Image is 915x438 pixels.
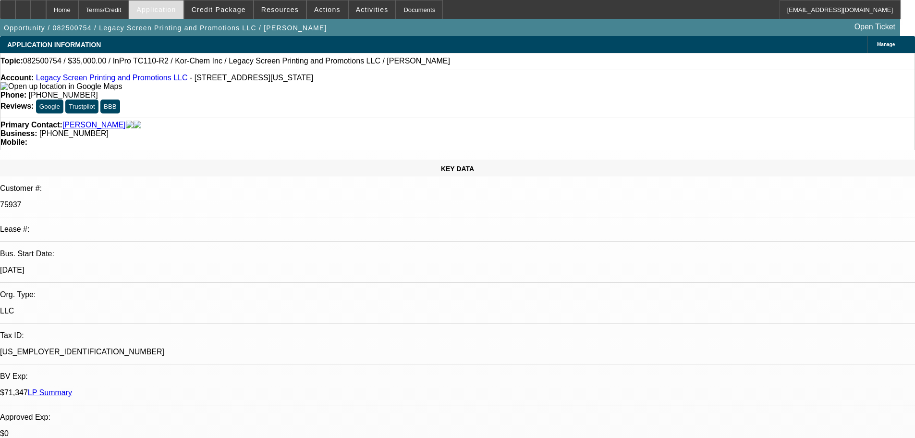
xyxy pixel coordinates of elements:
a: Legacy Screen Printing and Promotions LLC [36,74,188,82]
a: [PERSON_NAME] [62,121,126,129]
a: Open Ticket [851,19,899,35]
strong: Topic: [0,57,23,65]
span: Opportunity / 082500754 / Legacy Screen Printing and Promotions LLC / [PERSON_NAME] [4,24,327,32]
img: linkedin-icon.png [134,121,141,129]
button: BBB [100,100,120,113]
button: Actions [307,0,348,19]
button: Google [36,100,63,113]
span: 082500754 / $35,000.00 / InPro TC110-R2 / Kor-Chem Inc / Legacy Screen Printing and Promotions LL... [23,57,450,65]
button: Resources [254,0,306,19]
button: Application [129,0,183,19]
span: Actions [314,6,341,13]
strong: Primary Contact: [0,121,62,129]
span: Resources [261,6,299,13]
img: Open up location in Google Maps [0,82,122,91]
button: Credit Package [184,0,253,19]
span: [PHONE_NUMBER] [29,91,98,99]
span: APPLICATION INFORMATION [7,41,101,49]
span: [PHONE_NUMBER] [39,129,109,138]
span: Activities [356,6,389,13]
strong: Account: [0,74,34,82]
span: Credit Package [192,6,246,13]
a: LP Summary [28,388,72,397]
strong: Reviews: [0,102,34,110]
span: Application [136,6,176,13]
img: facebook-icon.png [126,121,134,129]
span: - [STREET_ADDRESS][US_STATE] [190,74,313,82]
strong: Phone: [0,91,26,99]
button: Trustpilot [65,100,98,113]
span: KEY DATA [441,165,474,173]
strong: Mobile: [0,138,27,146]
button: Activities [349,0,396,19]
strong: Business: [0,129,37,138]
a: View Google Maps [0,82,122,90]
span: Manage [877,42,895,47]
